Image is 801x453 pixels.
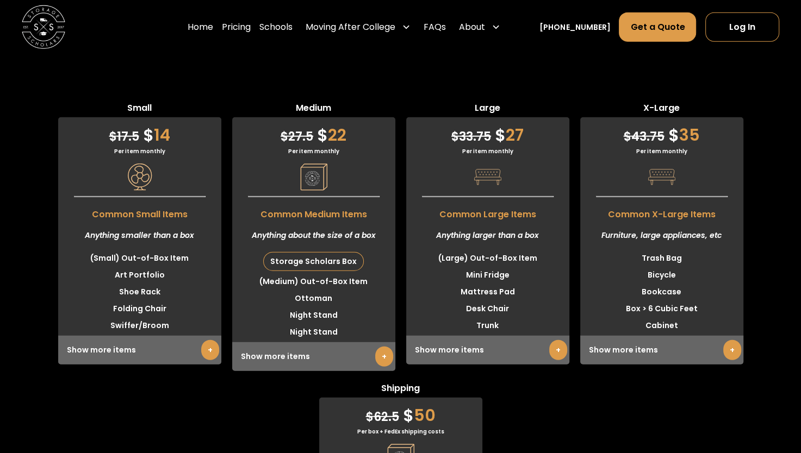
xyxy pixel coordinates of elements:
span: $ [317,123,328,147]
span: $ [668,123,679,147]
a: FAQs [424,12,446,42]
div: Storage Scholars Box [264,253,363,270]
li: Cabinet [580,317,743,334]
span: 62.5 [366,408,399,425]
li: Folding Chair [58,300,221,317]
div: 35 [580,117,743,147]
div: Show more items [232,342,395,371]
span: Common Small Items [58,203,221,221]
li: Mattress Pad [406,284,569,300]
span: Common Large Items [406,203,569,221]
li: Swiffer/Broom [58,317,221,334]
span: Medium [232,102,395,117]
div: 14 [58,117,221,147]
li: Trash Bag [580,250,743,267]
img: Pricing Category Icon [126,163,153,191]
a: + [723,340,741,360]
div: Per item monthly [232,147,395,155]
img: Pricing Category Icon [648,163,675,191]
a: Get a Quote [619,12,696,42]
span: $ [366,408,374,425]
li: Box > 6 Cubic Feet [580,300,743,317]
div: Furniture, large appliances, etc [580,221,743,250]
div: Anything larger than a box [406,221,569,250]
div: 50 [319,398,482,427]
a: Pricing [222,12,251,42]
li: Desk Chair [406,300,569,317]
span: Shipping [319,382,482,398]
span: $ [143,123,154,147]
span: Small [58,102,221,117]
div: About [455,12,505,42]
span: $ [109,128,117,145]
span: $ [403,404,414,427]
div: Show more items [406,336,569,364]
li: Bookcase [580,284,743,300]
a: Home [188,12,213,42]
div: About [459,21,485,34]
div: Per item monthly [580,147,743,155]
a: + [201,340,219,360]
span: $ [451,128,459,145]
img: Pricing Category Icon [300,163,327,191]
div: Show more items [580,336,743,364]
img: Storage Scholars main logo [22,5,65,49]
div: Anything about the size of a box [232,221,395,250]
a: Log In [705,12,779,42]
a: Schools [259,12,293,42]
span: $ [495,123,506,147]
span: $ [624,128,631,145]
span: 33.75 [451,128,491,145]
span: 17.5 [109,128,139,145]
span: X-Large [580,102,743,117]
span: $ [281,128,288,145]
li: (Medium) Out-of-Box Item [232,273,395,290]
div: Anything smaller than a box [58,221,221,250]
span: Common X-Large Items [580,203,743,221]
div: Per item monthly [406,147,569,155]
div: Moving After College [306,21,395,34]
span: Common Medium Items [232,203,395,221]
a: + [549,340,567,360]
li: Mini Fridge [406,267,569,284]
span: Large [406,102,569,117]
img: Pricing Category Icon [474,163,501,191]
div: 22 [232,117,395,147]
span: 27.5 [281,128,313,145]
li: Bicycle [580,267,743,284]
div: Per item monthly [58,147,221,155]
li: (Large) Out-of-Box Item [406,250,569,267]
li: Night Stand [232,307,395,324]
a: [PHONE_NUMBER] [539,22,610,33]
li: Ottoman [232,290,395,307]
a: + [375,347,393,367]
div: Per box + FedEx shipping costs [319,427,482,436]
li: Night Stand [232,324,395,341]
li: (Small) Out-of-Box Item [58,250,221,267]
div: 27 [406,117,569,147]
li: Trunk [406,317,569,334]
li: Shoe Rack [58,284,221,300]
div: Moving After College [301,12,415,42]
li: Art Portfolio [58,267,221,284]
span: 43.75 [624,128,665,145]
div: Show more items [58,336,221,364]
